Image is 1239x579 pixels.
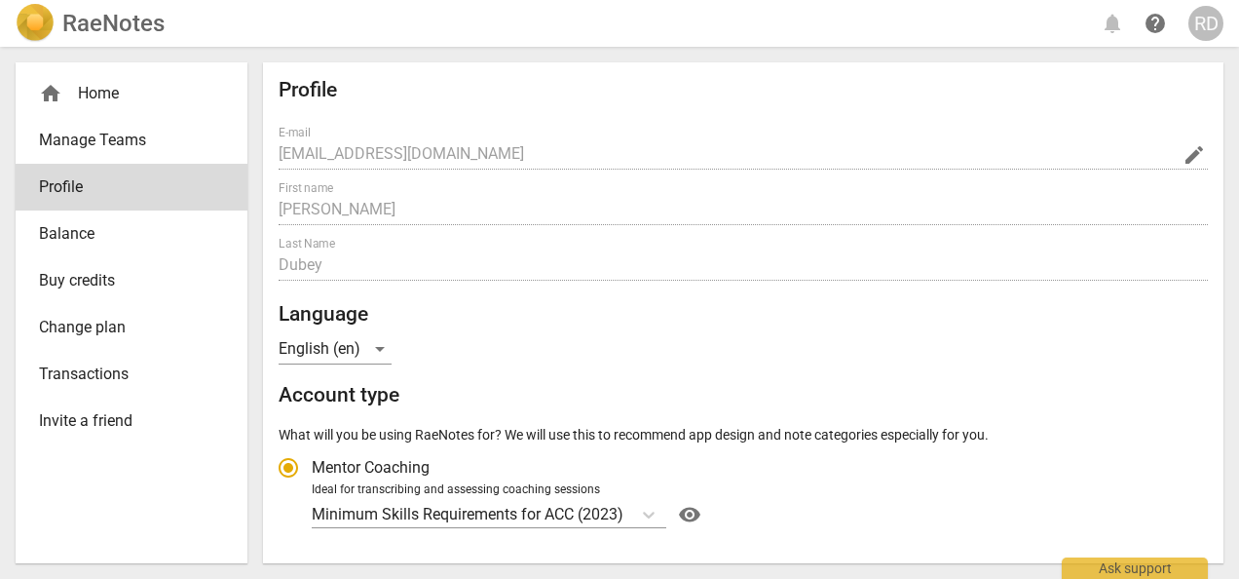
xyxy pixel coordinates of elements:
span: Manage Teams [39,129,208,152]
span: help [1144,12,1167,35]
a: Help [1138,6,1173,41]
span: home [39,82,62,105]
p: Minimum Skills Requirements for ACC (2023) [312,503,623,525]
h2: Account type [279,383,1208,407]
div: Ask support [1062,558,1208,579]
a: Change plan [16,304,247,351]
a: Profile [16,164,247,211]
div: Home [39,82,208,105]
span: Invite a friend [39,409,208,433]
div: English (en) [279,333,392,365]
span: Balance [39,222,208,246]
a: Transactions [16,351,247,398]
button: RD [1188,6,1223,41]
a: Help [666,499,705,530]
div: Ideal for transcribing and assessing coaching sessions [312,482,1202,499]
a: Invite a friend [16,398,247,444]
button: Change Email [1181,141,1208,169]
h2: Profile [279,78,1208,102]
div: Home [16,70,247,117]
span: edit [1183,143,1206,167]
a: Buy credits [16,257,247,304]
input: Ideal for transcribing and assessing coaching sessionsMinimum Skills Requirements for ACC (2023)Help [625,505,629,523]
span: Transactions [39,363,208,386]
label: E-mail [279,127,311,138]
a: Manage Teams [16,117,247,164]
span: Mentor Coaching [312,456,430,479]
span: Profile [39,175,208,199]
img: Logo [16,4,55,43]
button: Help [674,499,705,530]
span: Buy credits [39,269,208,292]
a: LogoRaeNotes [16,4,165,43]
label: First name [279,182,333,194]
div: Account type [279,444,1208,530]
a: Balance [16,211,247,257]
label: Last Name [279,238,335,250]
span: visibility [674,503,705,526]
h2: RaeNotes [62,10,165,37]
span: Change plan [39,316,208,339]
h2: Language [279,302,1208,327]
p: What will you be using RaeNotes for? We will use this to recommend app design and note categories... [279,425,1208,445]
